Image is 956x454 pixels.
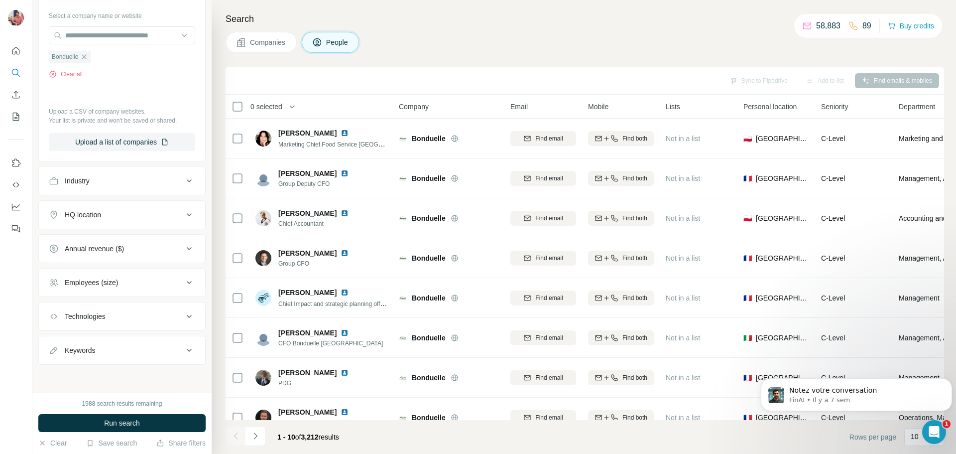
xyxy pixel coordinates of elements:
button: Find both [588,251,654,266]
p: Upload a CSV of company websites. [49,107,195,116]
span: Find both [622,214,647,223]
span: Bonduelle [412,213,446,223]
span: 🇫🇷 [743,293,752,303]
span: [GEOGRAPHIC_DATA] [756,173,809,183]
button: Find email [510,211,576,226]
iframe: Intercom notifications message [757,357,956,427]
iframe: Intercom live chat [922,420,946,444]
img: Avatar [255,330,271,346]
button: Find both [588,131,654,146]
img: Avatar [255,131,271,147]
img: Avatar [255,290,271,306]
span: [GEOGRAPHIC_DATA] [756,293,809,303]
span: [GEOGRAPHIC_DATA] [756,253,809,263]
span: Bonduelle [412,253,446,263]
span: Find email [535,373,563,382]
span: Find email [535,134,563,143]
img: Logo of Bonduelle [399,414,407,422]
span: [PERSON_NAME] [278,168,337,178]
img: Avatar [255,170,271,186]
span: Not in a list [666,174,700,182]
p: 58,883 [816,20,840,32]
button: Find both [588,291,654,305]
span: [PERSON_NAME] [278,328,337,338]
span: Find both [622,373,647,382]
button: Technologies [39,304,205,328]
button: Find email [510,131,576,146]
button: Clear [38,438,67,448]
span: Bonduelle [412,173,446,183]
span: 🇫🇷 [743,253,752,263]
button: Find email [510,251,576,266]
span: Not in a list [666,374,700,382]
span: Management [899,293,940,303]
span: 🇵🇱 [743,134,752,144]
span: Find both [622,333,647,342]
span: 🇵🇱 [743,213,752,223]
span: 🇫🇷 [743,173,752,183]
img: Avatar [255,210,271,226]
span: Group Deputy CFO [278,179,360,188]
span: results [277,433,339,441]
img: Logo of Bonduelle [399,135,407,143]
span: Find both [622,174,647,183]
img: Logo of Bonduelle [399,334,407,342]
span: [GEOGRAPHIC_DATA] [756,213,809,223]
span: of [295,433,301,441]
span: Marketing Chief Food Service [GEOGRAPHIC_DATA] & [GEOGRAPHIC_DATA] [278,140,490,148]
button: HQ location [39,203,205,227]
button: Annual revenue ($) [39,237,205,261]
span: C-Level [821,334,845,342]
img: Logo of Bonduelle [399,254,407,262]
button: Find email [510,330,576,345]
span: Email [510,102,528,112]
button: Industry [39,169,205,193]
button: Share filters [156,438,206,448]
span: Not in a list [666,135,700,143]
p: Your list is private and won't be saved or shared. [49,116,195,125]
span: Find email [535,333,563,342]
button: My lists [8,108,24,126]
button: Find both [588,410,654,425]
span: Bonduelle [412,293,446,303]
button: Find both [588,171,654,186]
span: Find email [535,413,563,422]
div: Keywords [65,345,95,355]
img: Logo of Bonduelle [399,294,407,302]
span: Personal location [743,102,797,112]
span: Not in a list [666,294,700,302]
span: C-Level [821,135,845,143]
img: Avatar [8,10,24,26]
button: Employees (size) [39,271,205,295]
button: Search [8,64,24,82]
div: Industry [65,176,90,186]
button: Find both [588,370,654,385]
span: 3,212 [301,433,319,441]
span: Mobile [588,102,608,112]
span: Rows per page [849,432,896,442]
button: Quick start [8,42,24,60]
span: Bonduelle [412,373,446,383]
img: LinkedIn logo [341,169,349,177]
div: Select a company name or website [49,7,195,20]
img: Logo of Bonduelle [399,374,407,382]
span: Find email [535,214,563,223]
button: Buy credits [888,19,934,33]
button: Clear all [49,70,83,79]
button: Run search [38,414,206,432]
span: [PERSON_NAME] [278,248,337,258]
button: Upload a list of companies [49,133,195,151]
span: C-Level [821,214,845,222]
span: 🇫🇷 [743,373,752,383]
p: 89 [862,20,871,32]
span: 🇮🇹 [743,333,752,343]
span: Chief Accountant [278,219,360,228]
h4: Search [226,12,944,26]
button: Find email [510,171,576,186]
span: [PERSON_NAME] [278,368,337,378]
span: C-Level [821,254,845,262]
span: 1 [943,420,951,428]
span: Find both [622,254,647,263]
span: Chief Impact and strategic planning officer [278,300,390,307]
